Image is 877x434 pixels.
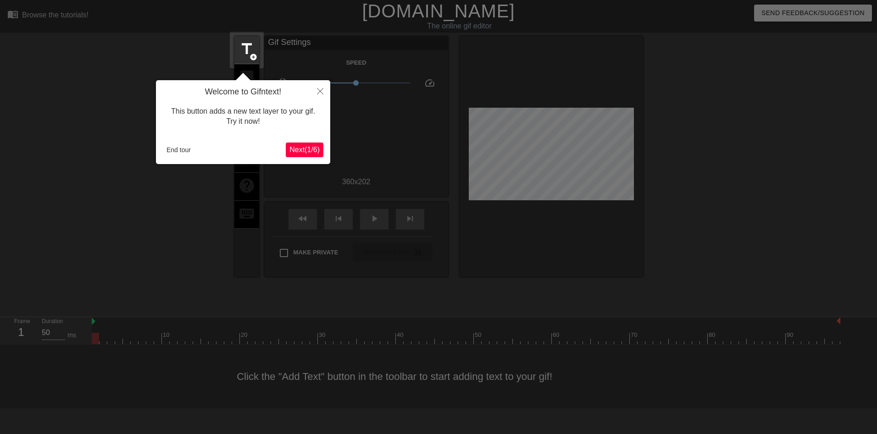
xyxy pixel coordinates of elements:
h4: Welcome to Gifntext! [163,87,323,97]
button: End tour [163,143,194,157]
button: Close [310,80,330,101]
div: This button adds a new text layer to your gif. Try it now! [163,97,323,136]
span: Next ( 1 / 6 ) [289,146,320,154]
button: Next [286,143,323,157]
